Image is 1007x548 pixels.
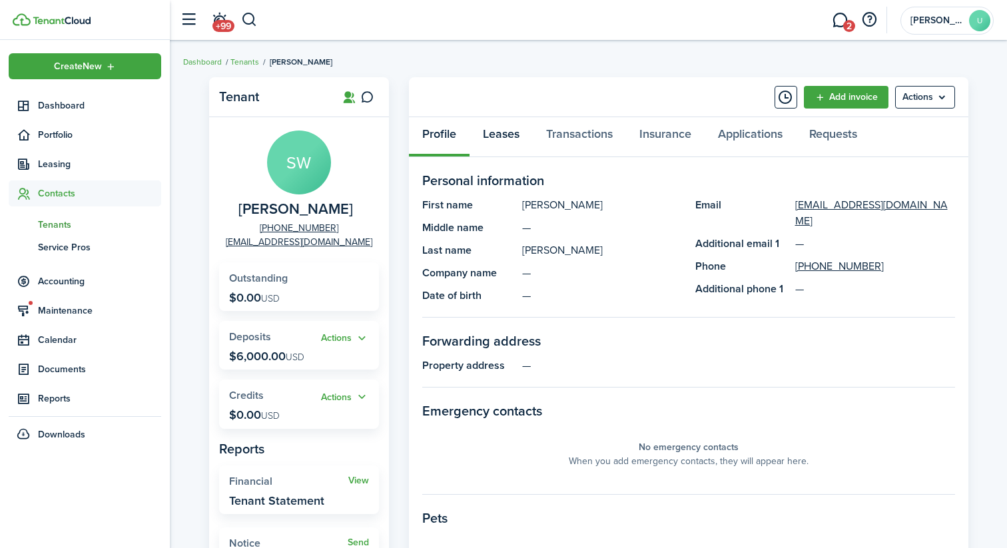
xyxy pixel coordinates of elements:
a: Send [348,537,369,548]
a: Notifications [206,3,232,37]
panel-main-title: Email [695,197,789,229]
span: Reports [38,392,161,406]
panel-main-title: First name [422,197,515,213]
a: Messaging [827,3,852,37]
a: Service Pros [9,236,161,258]
span: Downloads [38,427,85,441]
span: Contacts [38,186,161,200]
span: Credits [229,388,264,403]
a: Add invoice [804,86,888,109]
button: Actions [321,331,369,346]
a: [EMAIL_ADDRESS][DOMAIN_NAME] [226,235,372,249]
a: [EMAIL_ADDRESS][DOMAIN_NAME] [795,197,955,229]
span: Portfolio [38,128,161,142]
span: Documents [38,362,161,376]
span: Service Pros [38,240,161,254]
panel-main-title: Additional phone 1 [695,281,789,297]
span: +99 [212,20,234,32]
span: [PERSON_NAME] [270,56,332,68]
span: USD [286,350,304,364]
a: Dashboard [183,56,222,68]
panel-main-section-title: Personal information [422,170,955,190]
span: Create New [54,62,102,71]
panel-main-title: Additional email 1 [695,236,789,252]
img: TenantCloud [13,13,31,26]
panel-main-subtitle: Reports [219,439,379,459]
span: Sara Weitz [238,201,353,218]
menu-btn: Actions [895,86,955,109]
widget-stats-description: Tenant Statement [229,494,324,507]
a: View [348,475,369,486]
button: Open menu [321,390,369,405]
panel-main-title: Middle name [422,220,515,236]
avatar-text: U [969,10,990,31]
a: Requests [796,117,870,157]
a: Tenants [9,213,161,236]
span: USD [261,292,280,306]
button: Open menu [9,53,161,79]
a: Reports [9,386,161,411]
panel-main-title: Date of birth [422,288,515,304]
panel-main-description: — [522,265,682,281]
button: Open menu [895,86,955,109]
button: Open sidebar [176,7,201,33]
span: Dashboard [38,99,161,113]
span: Deposits [229,329,271,344]
button: Timeline [775,86,797,109]
button: Search [241,9,258,31]
span: USD [261,409,280,423]
span: Outstanding [229,270,288,286]
a: [PHONE_NUMBER] [260,221,338,235]
button: Actions [321,390,369,405]
panel-main-placeholder-description: When you add emergency contacts, they will appear here. [569,454,809,468]
span: Calendar [38,333,161,347]
span: Umberto [910,16,964,25]
button: Open resource center [858,9,880,31]
panel-main-description: — [522,358,955,374]
widget-stats-title: Financial [229,475,348,487]
span: Accounting [38,274,161,288]
p: $0.00 [229,291,280,304]
panel-main-placeholder-title: No emergency contacts [639,440,739,454]
panel-main-title: Company name [422,265,515,281]
panel-main-description: — [522,220,682,236]
panel-main-description: [PERSON_NAME] [522,197,682,213]
a: Tenants [230,56,259,68]
panel-main-title: Property address [422,358,515,374]
a: Applications [705,117,796,157]
a: Dashboard [9,93,161,119]
span: Leasing [38,157,161,171]
span: Tenants [38,218,161,232]
p: $0.00 [229,408,280,421]
panel-main-section-title: Emergency contacts [422,401,955,421]
span: Maintenance [38,304,161,318]
button: Open menu [321,331,369,346]
panel-main-description: [PERSON_NAME] [522,242,682,258]
img: TenantCloud [33,17,91,25]
a: Leases [470,117,533,157]
panel-main-title: Last name [422,242,515,258]
panel-main-title: Tenant [219,89,326,105]
panel-main-section-title: Pets [422,508,955,528]
p: $6,000.00 [229,350,304,363]
panel-main-description: — [522,288,682,304]
a: Transactions [533,117,626,157]
panel-main-title: Phone [695,258,789,274]
a: [PHONE_NUMBER] [795,258,884,274]
span: 2 [843,20,855,32]
avatar-text: SW [267,131,331,194]
a: Insurance [626,117,705,157]
panel-main-section-title: Forwarding address [422,331,955,351]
